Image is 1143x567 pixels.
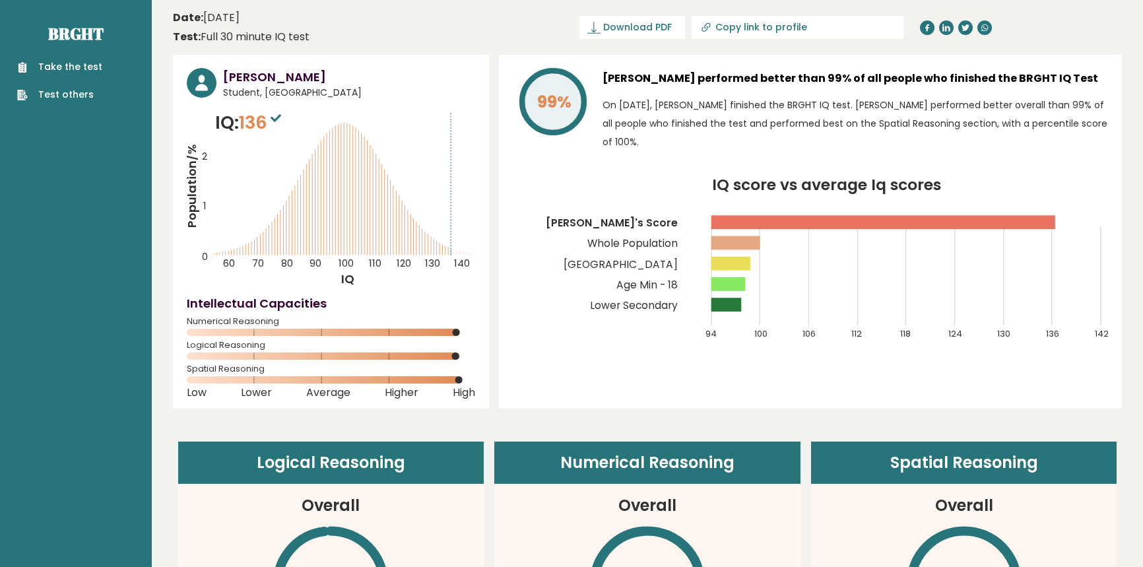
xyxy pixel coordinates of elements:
a: Download PDF [579,16,685,39]
header: Logical Reasoning [178,442,484,484]
span: Low [187,390,207,395]
tspan: 80 [281,257,293,271]
header: Spatial Reasoning [811,442,1117,484]
tspan: 112 [851,327,862,340]
span: Average [306,390,350,395]
tspan: [GEOGRAPHIC_DATA] [564,257,678,271]
tspan: 99% [537,90,571,114]
tspan: Age Min - 18 [617,278,678,292]
span: Download PDF [603,20,672,34]
tspan: 70 [252,257,264,271]
tspan: 60 [223,257,235,271]
h3: [PERSON_NAME] [223,68,475,86]
span: High [453,390,475,395]
span: Student, [GEOGRAPHIC_DATA] [223,86,475,100]
tspan: 130 [425,257,440,271]
tspan: 106 [802,327,816,340]
span: Spatial Reasoning [187,366,475,372]
b: Test: [173,29,201,44]
span: Logical Reasoning [187,343,475,348]
span: 136 [239,110,284,135]
tspan: 118 [900,327,911,340]
p: On [DATE], [PERSON_NAME] finished the BRGHT IQ test. [PERSON_NAME] performed better overall than ... [603,96,1108,151]
tspan: IQ [341,271,354,288]
span: Lower [241,390,272,395]
tspan: 100 [754,327,767,340]
h3: [PERSON_NAME] performed better than 99% of all people who finished the BRGHT IQ Test [603,68,1108,89]
span: Higher [385,390,418,395]
tspan: Whole Population [588,236,678,250]
tspan: 142 [1095,327,1109,340]
tspan: IQ score vs average Iq scores [712,174,941,195]
a: Take the test [17,60,102,74]
tspan: 124 [949,327,963,340]
tspan: Lower Secondary [591,298,678,312]
a: Test others [17,88,102,102]
tspan: 1 [203,199,207,213]
tspan: 110 [369,257,381,271]
tspan: 2 [202,149,207,163]
tspan: 130 [997,327,1010,340]
tspan: Population/% [183,144,200,228]
tspan: 140 [455,257,471,271]
p: IQ: [215,110,284,136]
header: Numerical Reasoning [494,442,800,484]
h3: Overall [302,494,360,517]
h3: Overall [618,494,676,517]
tspan: 136 [1046,327,1059,340]
h4: Intellectual Capacities [187,294,475,312]
tspan: 100 [339,257,354,271]
tspan: 94 [705,327,717,340]
tspan: 90 [310,257,321,271]
time: [DATE] [173,10,240,26]
div: Full 30 minute IQ test [173,29,310,45]
span: Numerical Reasoning [187,319,475,324]
tspan: [PERSON_NAME]'s Score [546,216,678,230]
tspan: 120 [397,257,411,271]
a: Brght [48,23,104,44]
b: Date: [173,10,203,25]
tspan: 0 [202,250,208,263]
h3: Overall [935,494,993,517]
